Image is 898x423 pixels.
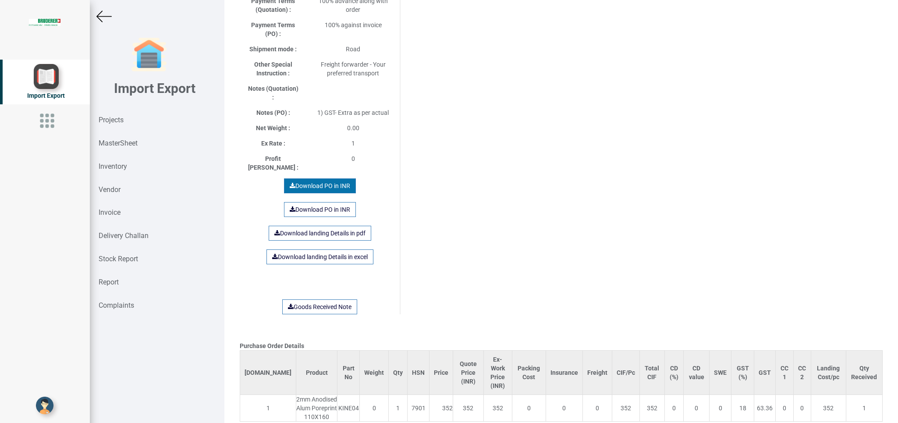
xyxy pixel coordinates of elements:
[389,395,408,422] td: 1
[429,351,453,395] th: Price
[261,139,285,148] label: Ex Rate :
[408,351,429,395] th: HSN
[483,395,512,422] td: 352
[240,351,296,395] th: [DOMAIN_NAME]
[246,60,300,78] label: Other Special Instruction :
[99,139,138,147] strong: MasterSheet
[639,351,664,395] th: Total CIF
[351,155,355,162] span: 0
[612,395,639,422] td: 352
[582,395,612,422] td: 0
[811,395,846,422] td: 352
[846,351,882,395] th: Qty Received
[512,351,546,395] th: Packing Cost
[612,351,639,395] th: CIF/Pc
[731,395,754,422] td: 18
[453,351,483,395] th: Quote Price (INR)
[483,351,512,395] th: Ex-Work Price (INR)
[256,108,290,117] label: Notes (PO) :
[269,226,371,241] a: Download landing Details in pdf
[351,140,355,147] span: 1
[776,395,793,422] td: 0
[684,351,710,395] th: CD value
[582,351,612,395] th: Freight
[99,162,127,171] strong: Inventory
[27,92,65,99] span: Import Export
[429,395,453,422] td: 352
[710,351,731,395] th: SWE
[99,301,134,309] strong: Complaints
[246,21,300,38] label: Payment Terms (PO) :
[249,45,297,53] label: Shipment mode :
[99,208,121,217] strong: Invoice
[99,278,119,286] strong: Report
[664,395,684,422] td: 0
[337,404,359,412] div: KINE04
[301,368,333,377] div: Product
[256,124,290,132] label: Net Weight :
[246,84,300,102] label: Notes (Quotation) :
[754,351,776,395] th: GST
[240,395,296,422] td: 1
[246,154,300,172] label: Profit [PERSON_NAME] :
[284,178,356,193] a: Download PO in INR
[99,185,121,194] strong: Vendor
[342,364,355,381] div: Part No
[793,395,811,422] td: 0
[453,395,483,422] td: 352
[99,231,149,240] strong: Delivery Challan
[347,124,359,132] span: 0.00
[99,255,138,263] strong: Stock Report
[296,395,337,421] div: 2mm Anodised Alum Poreprint 110X160
[684,395,710,422] td: 0
[284,202,356,217] a: Download PO in INR
[114,81,195,96] b: Import Export
[846,395,882,422] td: 1
[731,351,754,395] th: GST (%)
[710,395,731,422] td: 0
[754,395,776,422] td: 63.36
[512,395,546,422] td: 0
[546,395,582,422] td: 0
[408,395,429,422] td: 7901
[664,351,684,395] th: CD (%)
[776,351,793,395] th: CC 1
[360,351,389,395] th: Weight
[546,351,582,395] th: Insurance
[389,351,408,395] th: Qty
[360,395,389,422] td: 0
[811,351,846,395] th: Landing Cost/pc
[131,37,167,72] img: garage-closed.png
[639,395,664,422] td: 352
[240,342,304,349] b: Purchase Order Details
[793,351,811,395] th: CC 2
[325,21,382,28] span: 100% against invoice
[266,249,373,264] a: Download landing Details in excel
[317,109,389,116] span: 1) GST- Extra as per actual
[321,61,386,77] span: Freight forwarder - Your preferred transport
[282,299,357,314] a: Goods Received Note
[346,46,360,53] span: Road
[99,116,124,124] strong: Projects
